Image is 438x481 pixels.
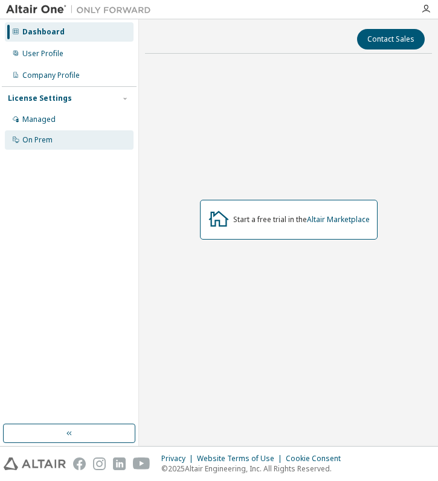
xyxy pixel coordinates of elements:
div: Website Terms of Use [197,454,286,463]
img: facebook.svg [73,457,86,470]
a: Altair Marketplace [307,214,370,225]
p: © 2025 Altair Engineering, Inc. All Rights Reserved. [161,463,348,474]
img: Altair One [6,4,157,16]
div: User Profile [22,49,63,59]
img: altair_logo.svg [4,457,66,470]
div: Company Profile [22,71,80,80]
div: License Settings [8,94,72,103]
div: Start a free trial in the [233,215,370,225]
div: Managed [22,115,56,124]
div: Privacy [161,454,197,463]
div: Dashboard [22,27,65,37]
img: linkedin.svg [113,457,126,470]
button: Contact Sales [357,29,425,49]
img: youtube.svg [133,457,150,470]
div: On Prem [22,135,53,145]
img: instagram.svg [93,457,106,470]
div: Cookie Consent [286,454,348,463]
